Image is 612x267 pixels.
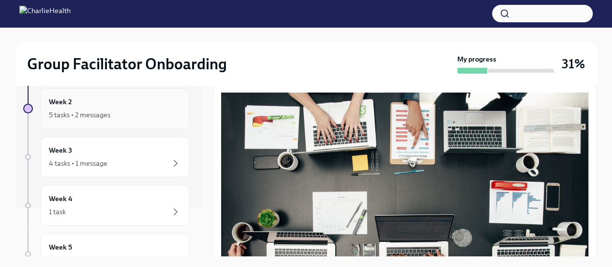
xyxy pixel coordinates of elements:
[23,88,190,129] a: Week 25 tasks • 2 messages
[23,185,190,226] a: Week 41 task
[49,110,110,120] div: 5 tasks • 2 messages
[49,96,72,107] h6: Week 2
[19,6,71,21] img: CharlieHealth
[562,55,585,73] h3: 31%
[49,207,66,217] div: 1 task
[457,54,496,64] strong: My progress
[27,54,227,74] h2: Group Facilitator Onboarding
[49,158,107,168] div: 4 tasks • 1 message
[49,255,66,265] div: 1 task
[49,242,72,252] h6: Week 5
[49,193,73,204] h6: Week 4
[23,137,190,177] a: Week 34 tasks • 1 message
[49,145,72,156] h6: Week 3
